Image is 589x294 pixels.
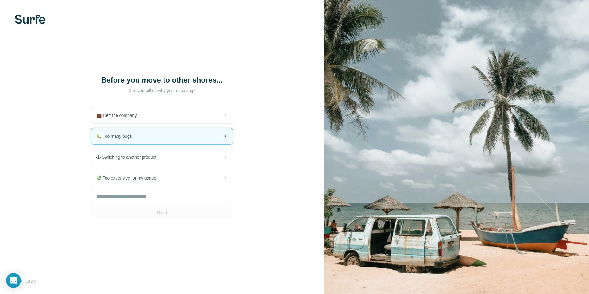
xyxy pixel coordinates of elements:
div: Open Intercom Messenger [6,273,21,288]
img: Surfe's logo [15,15,45,24]
span: 💼 I left the company [96,112,141,118]
h1: Before you move to other shores... [101,75,223,85]
button: Back [15,276,40,287]
p: Can you tell us why you're leaving? [101,87,223,94]
span: 💸 Too expensive for my usage [96,175,161,181]
span: 🐛 Too many bugs [96,133,137,139]
span: 🕹 Switching to another product [96,154,161,160]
